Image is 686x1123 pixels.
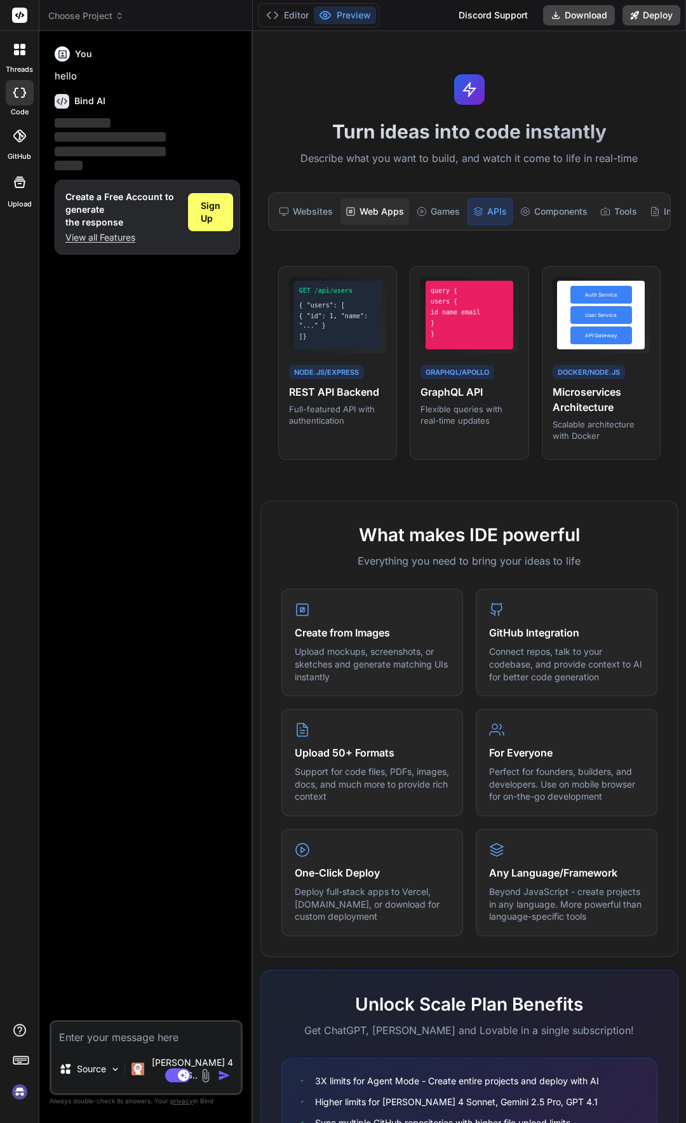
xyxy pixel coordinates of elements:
[489,865,644,880] h4: Any Language/Framework
[55,147,166,156] span: ‌
[201,199,220,225] span: Sign Up
[9,1081,30,1103] img: signin
[299,311,377,330] div: { "id": 1, "name": "..." }
[65,191,178,229] h1: Create a Free Account to generate the response
[314,6,376,24] button: Preview
[110,1064,121,1075] img: Pick Models
[48,10,124,22] span: Choose Project
[299,300,377,310] div: { "users": [
[570,286,633,304] div: Auth Service
[431,297,508,306] div: users {
[131,1063,144,1075] img: Claude 4 Sonnet
[281,1023,657,1038] p: Get ChatGPT, [PERSON_NAME] and Lovable in a single subscription!
[299,286,377,295] div: GET /api/users
[11,107,29,118] label: code
[570,326,633,344] div: API Gateway
[50,1095,243,1107] p: Always double-check its answers. Your in Bind
[170,1097,193,1105] span: privacy
[295,745,450,760] h4: Upload 50+ Formats
[451,5,535,25] div: Discord Support
[65,231,178,244] p: View all Features
[489,745,644,760] h4: For Everyone
[431,318,508,328] div: }
[570,306,633,324] div: User Service
[295,885,450,923] p: Deploy full-stack apps to Vercel, [DOMAIN_NAME], or download for custom deployment
[295,765,450,803] p: Support for code files, PDFs, images, docs, and much more to provide rich context
[420,365,494,380] div: GraphQL/Apollo
[281,991,657,1018] h2: Unlock Scale Plan Benefits
[281,553,657,568] p: Everything you need to bring your ideas to life
[315,1095,598,1108] span: Higher limits for [PERSON_NAME] 4 Sonnet, Gemini 2.5 Pro, GPT 4.1
[289,365,364,380] div: Node.js/Express
[489,645,644,683] p: Connect repos, talk to your codebase, and provide context to AI for better code generation
[515,198,593,225] div: Components
[622,5,680,25] button: Deploy
[260,120,678,143] h1: Turn ideas into code instantly
[340,198,409,225] div: Web Apps
[553,419,650,441] p: Scalable architecture with Docker
[431,307,508,317] div: id name email
[281,521,657,548] h2: What makes IDE powerful
[553,384,650,415] h4: Microservices Architecture
[431,329,508,339] div: }
[261,6,314,24] button: Editor
[299,332,377,341] div: ]}
[8,199,32,210] label: Upload
[198,1068,213,1083] img: attachment
[489,765,644,803] p: Perfect for founders, builders, and developers. Use on mobile browser for on-the-go development
[295,645,450,683] p: Upload mockups, screenshots, or sketches and generate matching UIs instantly
[420,403,518,426] p: Flexible queries with real-time updates
[274,198,338,225] div: Websites
[412,198,465,225] div: Games
[260,151,678,167] p: Describe what you want to build, and watch it come to life in real-time
[295,625,450,640] h4: Create from Images
[467,198,513,225] div: APIs
[55,69,240,84] p: hello
[489,885,644,923] p: Beyond JavaScript - create projects in any language. More powerful than language-specific tools
[431,286,508,295] div: query {
[289,403,386,426] p: Full-featured API with authentication
[289,384,386,400] h4: REST API Backend
[55,161,83,170] span: ‌
[149,1056,236,1082] p: [PERSON_NAME] 4 S..
[6,64,33,75] label: threads
[218,1069,231,1082] img: icon
[74,95,105,107] h6: Bind AI
[77,1063,106,1075] p: Source
[55,118,111,128] span: ‌
[315,1074,599,1087] span: 3X limits for Agent Mode - Create entire projects and deploy with AI
[75,48,92,60] h6: You
[420,384,518,400] h4: GraphQL API
[595,198,642,225] div: Tools
[295,865,450,880] h4: One-Click Deploy
[55,132,166,142] span: ‌
[489,625,644,640] h4: GitHub Integration
[553,365,625,380] div: Docker/Node.js
[543,5,615,25] button: Download
[8,151,31,162] label: GitHub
